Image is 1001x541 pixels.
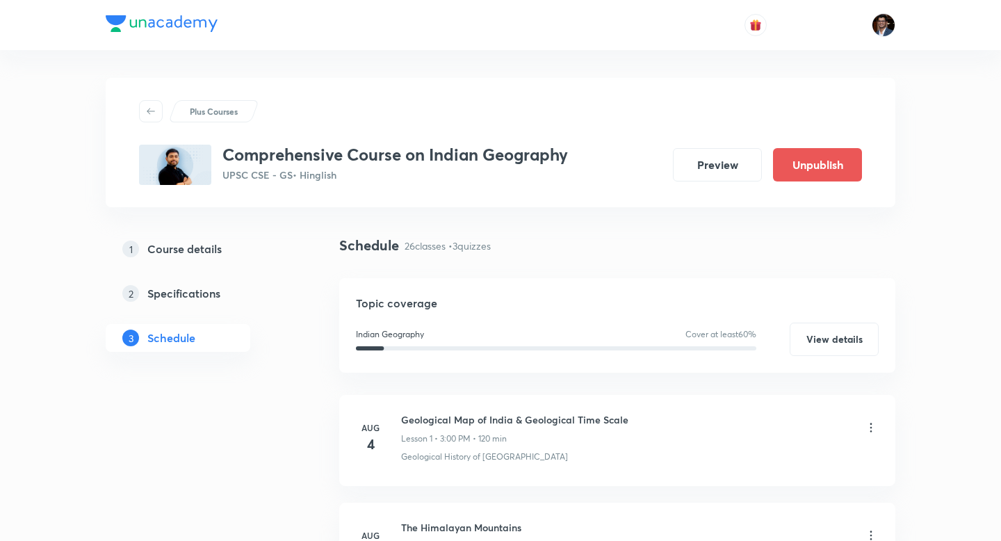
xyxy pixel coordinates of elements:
[673,148,762,181] button: Preview
[790,323,879,356] button: View details
[401,451,568,463] p: Geological History of [GEOGRAPHIC_DATA]
[122,330,139,346] p: 3
[106,15,218,32] img: Company Logo
[356,328,424,341] p: Indian Geography
[685,328,756,341] p: Cover at least 60 %
[872,13,895,37] img: Amber Nigam
[139,145,211,185] img: A4187B9B-EC84-4AA5-8F77-2DDC5CBED185_plus.png
[106,280,295,307] a: 2Specifications
[356,295,879,312] h5: Topic coverage
[106,15,218,35] a: Company Logo
[773,148,862,181] button: Unpublish
[190,105,238,118] p: Plus Courses
[357,421,384,434] h6: Aug
[147,330,195,346] h5: Schedule
[222,145,568,165] h3: Comprehensive Course on Indian Geography
[222,168,568,182] p: UPSC CSE - GS • Hinglish
[357,434,384,455] h4: 4
[448,239,491,253] p: • 3 quizzes
[401,412,628,427] h6: Geological Map of India & Geological Time Scale
[106,235,295,263] a: 1Course details
[122,285,139,302] p: 2
[405,239,446,253] p: 26 classes
[401,520,521,535] h6: The Himalayan Mountains
[122,241,139,257] p: 1
[749,19,762,31] img: avatar
[401,433,507,445] p: Lesson 1 • 3:00 PM • 120 min
[744,14,767,36] button: avatar
[147,285,220,302] h5: Specifications
[147,241,222,257] h5: Course details
[339,235,399,256] h4: Schedule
